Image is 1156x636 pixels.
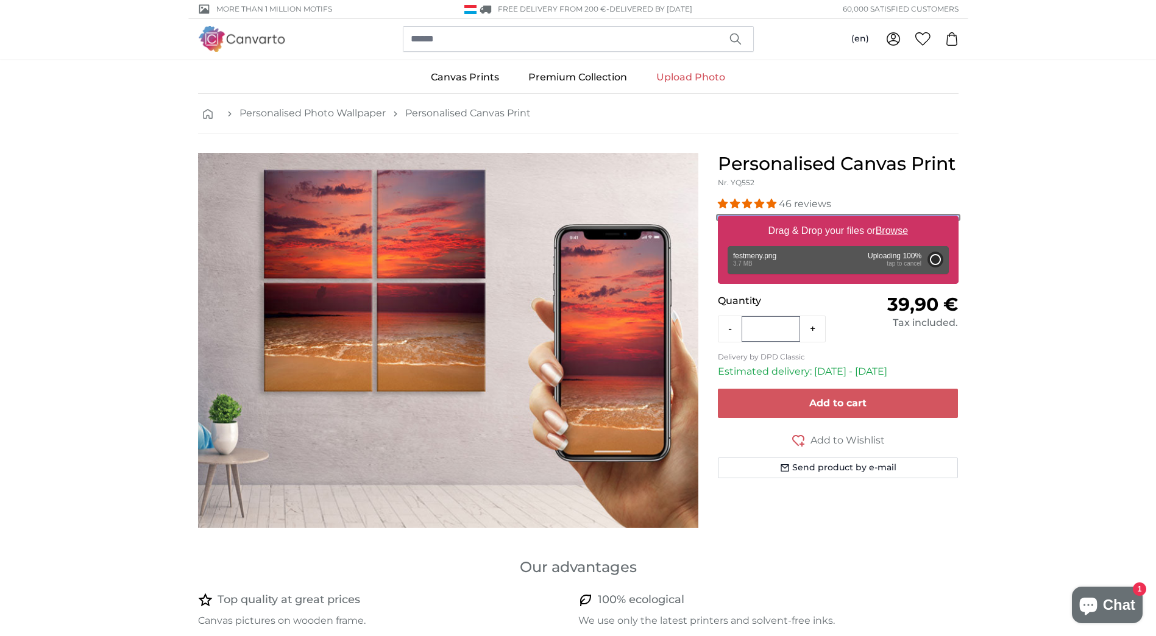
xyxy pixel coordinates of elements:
p: We use only the latest printers and solvent-free inks. [578,613,949,628]
h1: Personalised Canvas Print [718,153,959,175]
a: Personalised Photo Wallpaper [239,106,386,121]
span: - [606,4,692,13]
p: Delivery by DPD Classic [718,352,959,362]
inbox-online-store-chat: Shopify online store chat [1068,587,1146,626]
div: 1 of 1 [198,153,698,528]
a: Premium Collection [514,62,642,93]
span: 60,000 satisfied customers [843,4,959,15]
p: Canvas pictures on wooden frame. [198,613,569,628]
u: Browse [876,225,908,236]
a: Canvas Prints [416,62,514,93]
span: Nr. YQ552 [718,178,754,187]
span: 46 reviews [779,198,831,210]
div: Tax included. [838,316,958,330]
button: + [800,317,825,341]
label: Drag & Drop your files or [763,219,912,243]
img: personalised-canvas-print [198,153,698,528]
button: Send product by e-mail [718,458,959,478]
button: Add to cart [718,389,959,418]
a: Personalised Canvas Print [405,106,531,121]
img: Canvarto [198,26,286,51]
h4: Top quality at great prices [218,592,360,609]
span: Delivered by [DATE] [609,4,692,13]
nav: breadcrumbs [198,94,959,133]
button: - [718,317,742,341]
button: Add to Wishlist [718,433,959,448]
span: Add to cart [809,397,867,409]
h3: Our advantages [198,557,959,577]
span: Add to Wishlist [810,433,885,448]
button: (en) [842,28,879,50]
p: Quantity [718,294,838,308]
img: Luxembourg [464,5,477,14]
a: Upload Photo [642,62,740,93]
span: 39,90 € [887,293,958,316]
span: FREE delivery from 200 € [498,4,606,13]
p: Estimated delivery: [DATE] - [DATE] [718,364,959,379]
span: More than 1 million motifs [216,4,332,15]
h4: 100% ecological [598,592,684,609]
span: 4.93 stars [718,198,779,210]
